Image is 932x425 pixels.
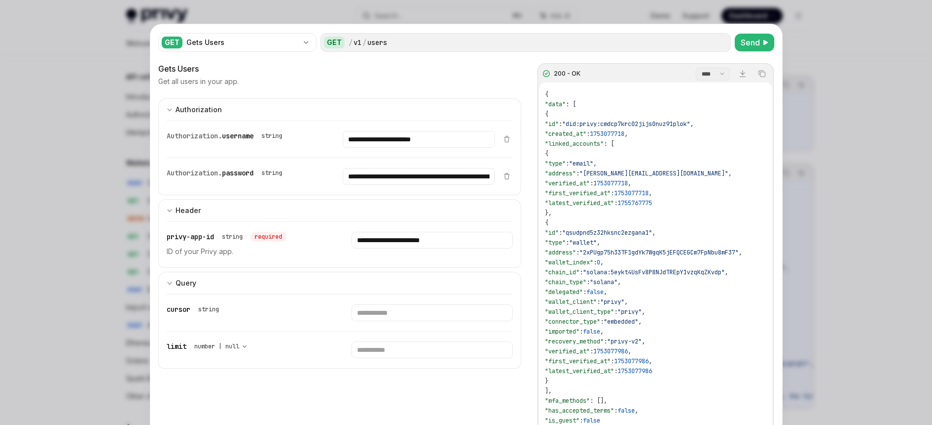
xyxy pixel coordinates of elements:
[545,199,614,207] span: "latest_verified_at"
[600,328,604,336] span: ,
[559,120,562,128] span: :
[545,347,590,355] span: "verified_at"
[593,160,597,168] span: ,
[545,258,593,266] span: "wallet_index"
[566,160,569,168] span: :
[576,249,579,256] span: :
[167,131,286,141] div: Authorization.username
[198,305,219,313] div: string
[545,130,586,138] span: "created_at"
[545,397,590,405] span: "mfa_methods"
[590,347,593,355] span: :
[222,169,254,177] span: password
[167,246,328,257] p: ID of your Privy app.
[618,367,652,375] span: 1753077986
[576,170,579,177] span: :
[362,38,366,47] div: /
[354,38,361,47] div: v1
[635,407,638,415] span: ,
[725,268,728,276] span: ,
[545,308,614,316] span: "wallet_client_type"
[158,77,239,86] p: Get all users in your app.
[545,110,548,118] span: {
[614,407,618,415] span: :
[579,170,728,177] span: "[PERSON_NAME][EMAIL_ADDRESS][DOMAIN_NAME]"
[167,232,214,241] span: privy-app-id
[728,170,732,177] span: ,
[652,229,656,237] span: ,
[176,205,201,216] div: Header
[158,98,522,121] button: expand input section
[167,168,286,178] div: Authorization.password
[222,131,254,140] span: username
[167,304,223,314] div: cursor
[604,140,614,148] span: : [
[222,233,243,241] div: string
[545,150,548,158] span: {
[628,179,631,187] span: ,
[158,199,522,221] button: expand input section
[545,179,590,187] span: "verified_at"
[593,347,628,355] span: 1753077986
[569,239,597,247] span: "wallet"
[554,70,580,78] div: 200 - OK
[167,341,251,351] div: limit
[545,249,576,256] span: "address"
[545,278,586,286] span: "chain_type"
[545,268,579,276] span: "chain_id"
[545,387,552,395] span: ],
[600,258,604,266] span: ,
[167,342,186,351] span: limit
[604,318,638,326] span: "embedded"
[649,357,652,365] span: ,
[611,189,614,197] span: :
[628,347,631,355] span: ,
[349,38,353,47] div: /
[545,407,614,415] span: "has_accepted_terms"
[600,298,624,306] span: "privy"
[545,357,611,365] span: "first_verified_at"
[158,272,522,294] button: expand input section
[262,169,282,177] div: string
[545,328,579,336] span: "imported"
[176,104,222,116] div: Authorization
[642,338,645,345] span: ,
[741,37,760,48] span: Send
[597,258,600,266] span: 0
[614,189,649,197] span: 1753077718
[600,318,604,326] span: :
[583,288,586,296] span: :
[167,169,222,177] span: Authorization.
[176,277,196,289] div: Query
[566,100,576,108] span: : [
[545,338,604,345] span: "recovery_method"
[167,131,222,140] span: Authorization.
[545,100,566,108] span: "data"
[590,278,618,286] span: "solana"
[614,367,618,375] span: :
[586,130,590,138] span: :
[562,229,652,237] span: "qsudpnd5z32hksnc2ezgana1"
[545,367,614,375] span: "latest_verified_at"
[597,239,600,247] span: ,
[586,288,604,296] span: false
[618,407,635,415] span: false
[590,179,593,187] span: :
[624,130,628,138] span: ,
[735,34,774,51] button: Send
[690,120,694,128] span: ,
[545,219,548,227] span: {
[167,305,190,314] span: cursor
[545,160,566,168] span: "type"
[545,189,611,197] span: "first_verified_at"
[642,308,645,316] span: ,
[545,417,579,425] span: "is_guest"
[755,67,768,80] button: Copy the contents from the code block
[186,38,298,47] div: Gets Users
[593,258,597,266] span: :
[579,417,583,425] span: :
[638,318,642,326] span: ,
[545,377,548,385] span: }
[545,239,566,247] span: "type"
[367,38,387,47] div: users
